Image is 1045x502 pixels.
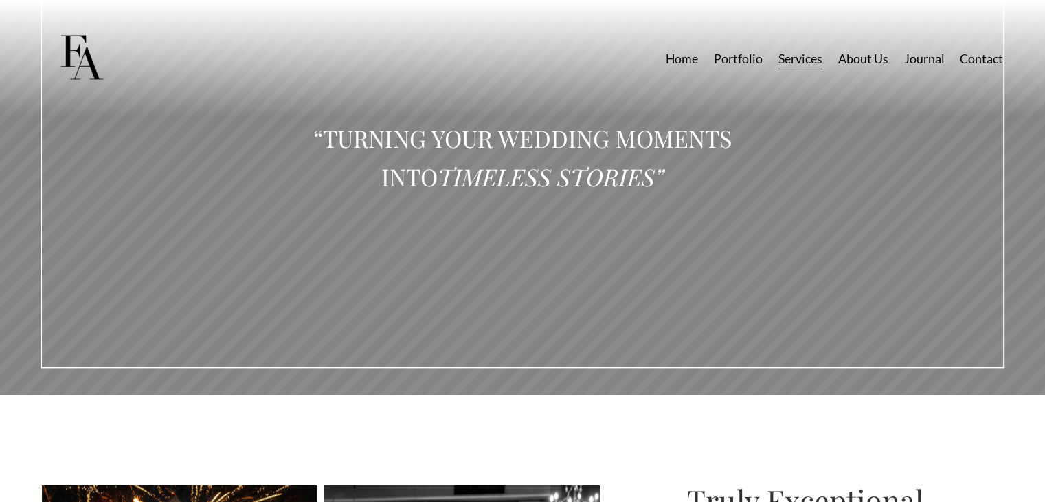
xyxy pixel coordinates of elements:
[903,46,944,71] a: Journal
[438,161,664,193] em: TIMELESS STORIES”
[838,46,888,71] a: About Us
[42,19,121,98] img: Frost Artistry
[714,46,763,71] a: Portfolio
[960,46,1003,71] a: Contact
[666,46,698,71] a: Home
[778,46,822,71] a: Services
[313,122,739,193] span: “TURNING YOUR WEDDING MOMENTS INTO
